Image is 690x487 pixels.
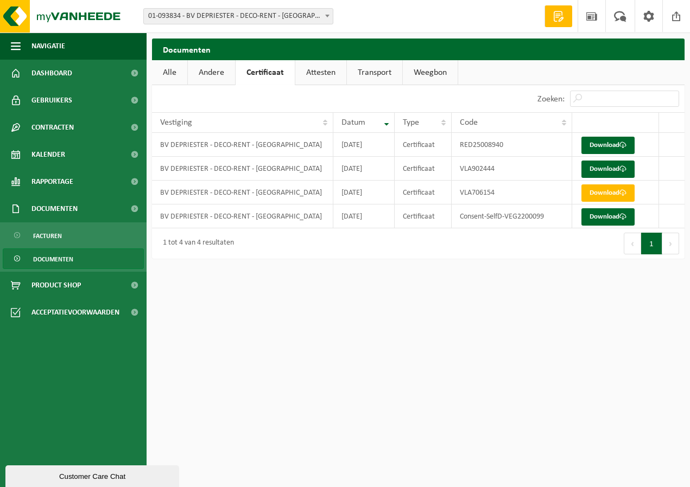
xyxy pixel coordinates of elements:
[333,133,395,157] td: [DATE]
[152,157,333,181] td: BV DEPRIESTER - DECO-RENT - [GEOGRAPHIC_DATA]
[152,39,685,60] h2: Documenten
[31,114,74,141] span: Contracten
[152,181,333,204] td: BV DEPRIESTER - DECO-RENT - [GEOGRAPHIC_DATA]
[31,195,78,222] span: Documenten
[452,133,572,157] td: RED25008940
[395,181,452,204] td: Certificaat
[347,60,402,85] a: Transport
[143,8,333,24] span: 01-093834 - BV DEPRIESTER - DECO-RENT - KLUISBERGEN
[31,60,72,87] span: Dashboard
[333,157,395,181] td: [DATE]
[333,204,395,228] td: [DATE]
[641,233,662,254] button: 1
[403,60,458,85] a: Weegbon
[341,118,365,127] span: Datum
[452,181,572,204] td: VLA706154
[188,60,235,85] a: Andere
[157,234,234,253] div: 1 tot 4 van 4 resultaten
[31,33,65,60] span: Navigatie
[152,204,333,228] td: BV DEPRIESTER - DECO-RENT - [GEOGRAPHIC_DATA]
[537,95,565,104] label: Zoeken:
[581,137,635,154] a: Download
[3,225,144,246] a: Facturen
[31,168,73,195] span: Rapportage
[395,157,452,181] td: Certificaat
[395,204,452,228] td: Certificaat
[581,208,635,226] a: Download
[581,184,635,202] a: Download
[33,249,73,270] span: Documenten
[31,87,72,114] span: Gebruikers
[152,133,333,157] td: BV DEPRIESTER - DECO-RENT - [GEOGRAPHIC_DATA]
[3,248,144,269] a: Documenten
[5,463,181,487] iframe: chat widget
[452,157,572,181] td: VLA902444
[395,133,452,157] td: Certificaat
[460,118,478,127] span: Code
[295,60,346,85] a: Attesten
[333,181,395,204] td: [DATE]
[624,233,641,254] button: Previous
[144,9,333,24] span: 01-093834 - BV DEPRIESTER - DECO-RENT - KLUISBERGEN
[152,60,187,85] a: Alle
[31,272,81,299] span: Product Shop
[452,204,572,228] td: Consent-SelfD-VEG2200099
[31,141,65,168] span: Kalender
[581,161,635,178] a: Download
[31,299,119,326] span: Acceptatievoorwaarden
[662,233,679,254] button: Next
[236,60,295,85] a: Certificaat
[403,118,419,127] span: Type
[33,226,62,246] span: Facturen
[160,118,192,127] span: Vestiging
